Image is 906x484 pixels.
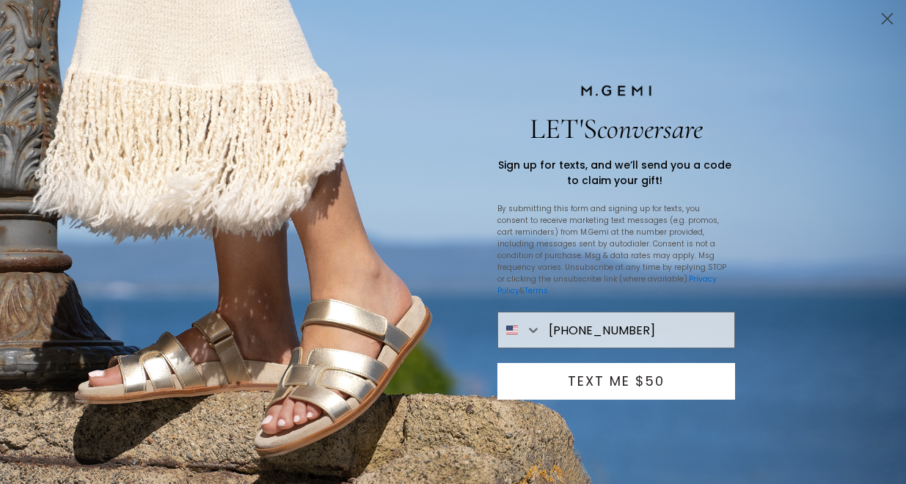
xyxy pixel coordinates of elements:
span: LET'S [530,111,703,146]
span: Sign up for texts, and we’ll send you a code to claim your gift! [498,158,731,188]
img: United States [506,324,518,336]
input: Phone Number [541,312,734,348]
p: By submitting this form and signing up for texts, you consent to receive marketing text messages ... [497,203,732,297]
img: M.Gemi [580,84,653,98]
button: Search Countries [498,312,542,348]
button: Close dialog [874,6,900,32]
span: conversare [597,111,703,146]
a: Privacy Policy [497,274,717,296]
a: Terms [525,285,548,296]
button: TEXT ME $50 [497,363,735,400]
